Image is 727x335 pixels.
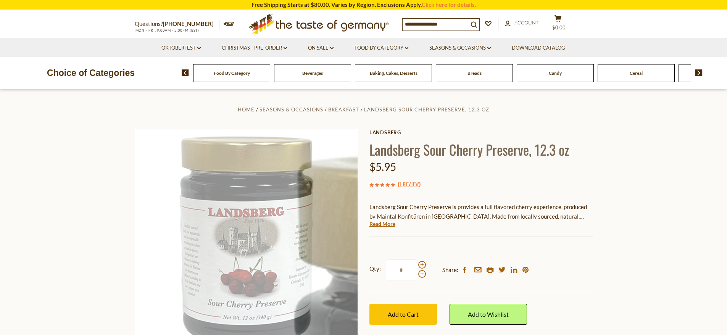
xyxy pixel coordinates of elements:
a: Seasons & Occasions [429,44,491,52]
a: On Sale [308,44,334,52]
a: 1 Review [399,180,419,188]
a: Home [238,106,255,113]
strong: Qty: [369,264,381,274]
a: Food By Category [355,44,408,52]
a: Breads [467,70,482,76]
a: Christmas - PRE-ORDER [222,44,287,52]
span: Add to Cart [388,311,419,318]
a: [PHONE_NUMBER] [163,20,214,27]
a: Read More [369,220,395,228]
p: Questions? [135,19,219,29]
img: next arrow [695,69,703,76]
p: Landsberg Sour Cherry Preserve is provides a full flavored cherry experience, produced by Maintal... [369,202,593,221]
a: Food By Category [214,70,250,76]
input: Qty: [386,259,417,280]
span: Share: [442,265,458,275]
a: Landsberg [369,129,593,135]
a: Account [505,19,539,27]
a: Click here for details. [422,1,476,8]
a: Candy [549,70,562,76]
a: Cereal [630,70,643,76]
a: Breakfast [328,106,359,113]
button: Add to Cart [369,304,437,325]
button: $0.00 [547,15,570,34]
a: Landsberg Sour Cherry Preserve, 12.3 oz [364,106,489,113]
img: previous arrow [182,69,189,76]
a: Beverages [302,70,323,76]
span: Account [514,19,539,26]
span: $0.00 [552,24,566,31]
h1: Landsberg Sour Cherry Preserve, 12.3 oz [369,141,593,158]
a: Oktoberfest [161,44,201,52]
a: Baking, Cakes, Desserts [370,70,418,76]
span: $5.95 [369,160,396,173]
span: ( ) [398,180,421,188]
a: Seasons & Occasions [260,106,323,113]
span: MON - FRI, 9:00AM - 5:00PM (EST) [135,28,200,32]
a: Add to Wishlist [450,304,527,325]
a: Download Catalog [512,44,565,52]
